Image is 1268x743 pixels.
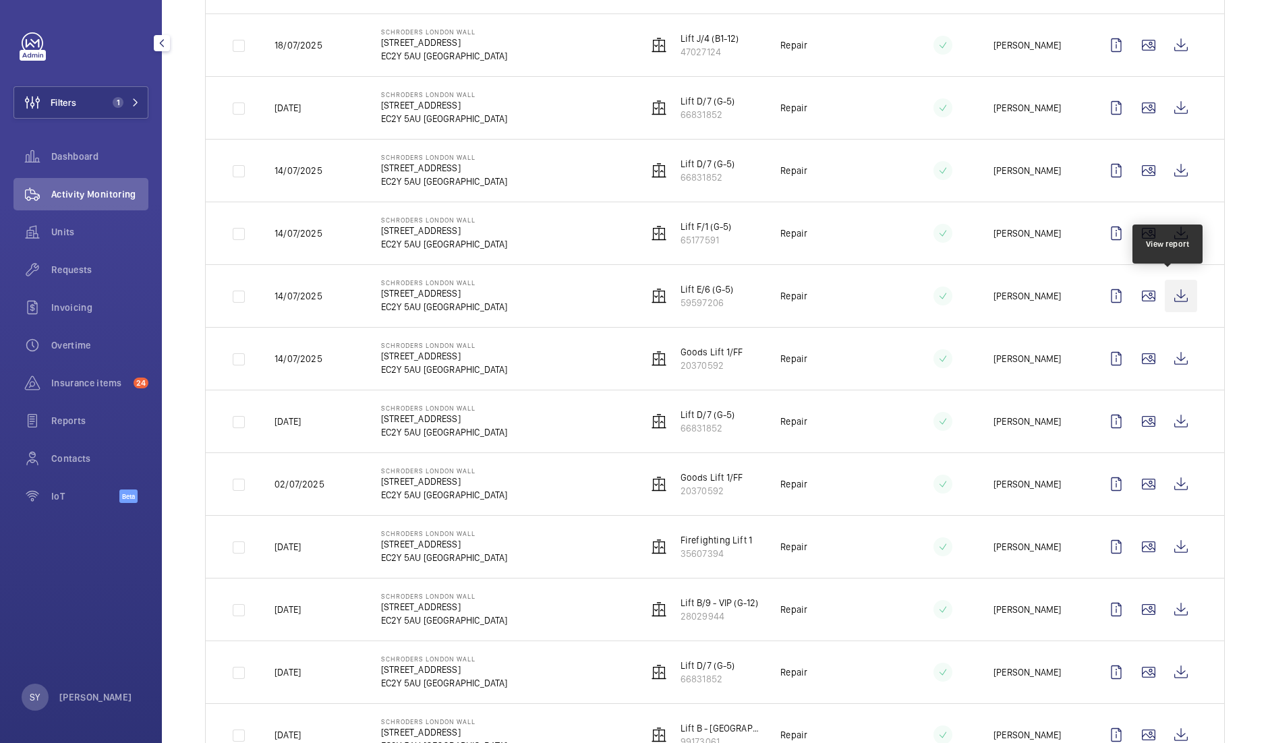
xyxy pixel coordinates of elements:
[381,676,508,690] p: EC2Y 5AU [GEOGRAPHIC_DATA]
[275,603,301,616] p: [DATE]
[780,164,807,177] p: Repair
[780,289,807,303] p: Repair
[59,690,132,704] p: [PERSON_NAME]
[780,415,807,428] p: Repair
[381,224,508,237] p: [STREET_ADDRESS]
[275,352,322,365] p: 14/07/2025
[381,600,508,614] p: [STREET_ADDRESS]
[681,32,739,45] p: Lift J/4 (B1-12)
[681,94,735,108] p: Lift D/7 (G-5)
[681,596,759,610] p: Lift B/9 - VIP (G-12)
[651,413,667,429] img: elevator.svg
[381,49,508,63] p: EC2Y 5AU [GEOGRAPHIC_DATA]
[681,45,739,59] p: 47027124
[275,415,301,428] p: [DATE]
[381,216,508,224] p: Schroders London Wall
[651,727,667,743] img: elevator.svg
[381,287,508,300] p: [STREET_ADDRESS]
[780,352,807,365] p: Repair
[113,97,123,108] span: 1
[51,150,148,163] span: Dashboard
[681,547,752,560] p: 35607394
[681,533,752,547] p: Firefighting Lift 1
[780,728,807,742] p: Repair
[681,171,735,184] p: 66831852
[381,341,508,349] p: Schroders London Wall
[681,721,759,735] p: Lift B - [GEOGRAPHIC_DATA]/PL12 (G-8)
[275,728,301,742] p: [DATE]
[651,288,667,304] img: elevator.svg
[780,101,807,115] p: Repair
[993,101,1061,115] p: [PERSON_NAME]
[51,96,76,109] span: Filters
[1146,238,1190,250] div: View report
[681,233,732,247] p: 65177591
[381,655,508,663] p: Schroders London Wall
[381,112,508,125] p: EC2Y 5AU [GEOGRAPHIC_DATA]
[381,488,508,502] p: EC2Y 5AU [GEOGRAPHIC_DATA]
[381,175,508,188] p: EC2Y 5AU [GEOGRAPHIC_DATA]
[651,225,667,241] img: elevator.svg
[119,489,138,503] span: Beta
[51,225,148,239] span: Units
[381,28,508,36] p: Schroders London Wall
[780,227,807,240] p: Repair
[381,614,508,627] p: EC2Y 5AU [GEOGRAPHIC_DATA]
[381,412,508,425] p: [STREET_ADDRESS]
[681,672,735,686] p: 66831852
[651,539,667,555] img: elevator.svg
[681,610,759,623] p: 28029944
[51,489,119,503] span: IoT
[993,289,1061,303] p: [PERSON_NAME]
[381,300,508,314] p: EC2Y 5AU [GEOGRAPHIC_DATA]
[275,540,301,554] p: [DATE]
[780,603,807,616] p: Repair
[275,289,322,303] p: 14/07/2025
[681,157,735,171] p: Lift D/7 (G-5)
[993,540,1061,554] p: [PERSON_NAME]
[993,665,1061,679] p: [PERSON_NAME]
[993,477,1061,491] p: [PERSON_NAME]
[681,484,743,498] p: 20370592
[30,690,40,704] p: SY
[681,471,743,484] p: Goods Lift 1/FF
[51,301,148,314] span: Invoicing
[780,477,807,491] p: Repair
[381,537,508,551] p: [STREET_ADDRESS]
[651,664,667,680] img: elevator.svg
[780,665,807,679] p: Repair
[993,728,1061,742] p: [PERSON_NAME]
[275,227,322,240] p: 14/07/2025
[993,415,1061,428] p: [PERSON_NAME]
[681,359,743,372] p: 20370592
[381,153,508,161] p: Schroders London Wall
[651,351,667,367] img: elevator.svg
[681,296,734,309] p: 59597206
[275,101,301,115] p: [DATE]
[134,378,148,388] span: 24
[381,278,508,287] p: Schroders London Wall
[681,220,732,233] p: Lift F/1 (G-5)
[381,725,508,739] p: [STREET_ADDRESS]
[51,187,148,201] span: Activity Monitoring
[381,237,508,251] p: EC2Y 5AU [GEOGRAPHIC_DATA]
[381,529,508,537] p: Schroders London Wall
[651,601,667,618] img: elevator.svg
[681,345,743,359] p: Goods Lift 1/FF
[275,665,301,679] p: [DATE]
[681,421,735,435] p: 66831852
[381,404,508,412] p: Schroders London Wall
[275,164,322,177] p: 14/07/2025
[993,352,1061,365] p: [PERSON_NAME]
[651,162,667,179] img: elevator.svg
[381,475,508,488] p: [STREET_ADDRESS]
[381,161,508,175] p: [STREET_ADDRESS]
[780,38,807,52] p: Repair
[993,38,1061,52] p: [PERSON_NAME]
[381,467,508,475] p: Schroders London Wall
[681,108,735,121] p: 66831852
[993,164,1061,177] p: [PERSON_NAME]
[381,90,508,98] p: Schroders London Wall
[381,349,508,363] p: [STREET_ADDRESS]
[681,283,734,296] p: Lift E/6 (G-5)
